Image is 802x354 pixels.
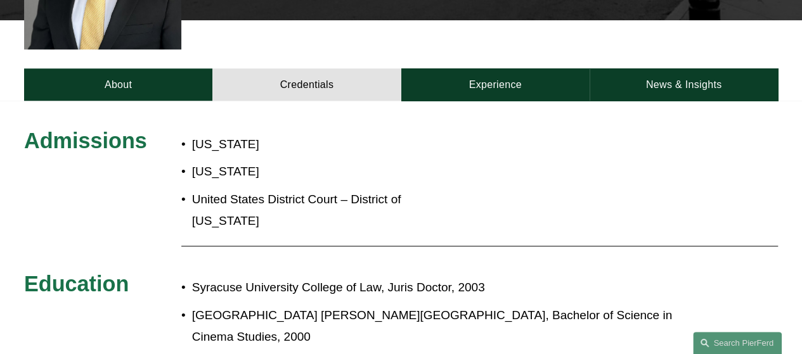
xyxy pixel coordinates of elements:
a: Experience [401,68,590,101]
span: Education [24,272,129,296]
a: Credentials [212,68,401,101]
span: Admissions [24,129,147,153]
p: [US_STATE] [192,134,464,155]
p: United States District Court – District of [US_STATE] [192,189,464,232]
a: News & Insights [590,68,778,101]
p: Syracuse University College of Law, Juris Doctor, 2003 [192,277,684,298]
a: About [24,68,212,101]
p: [GEOGRAPHIC_DATA] [PERSON_NAME][GEOGRAPHIC_DATA], Bachelor of Science in Cinema Studies, 2000 [192,305,684,348]
p: [US_STATE] [192,161,464,182]
a: Search this site [693,332,782,354]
